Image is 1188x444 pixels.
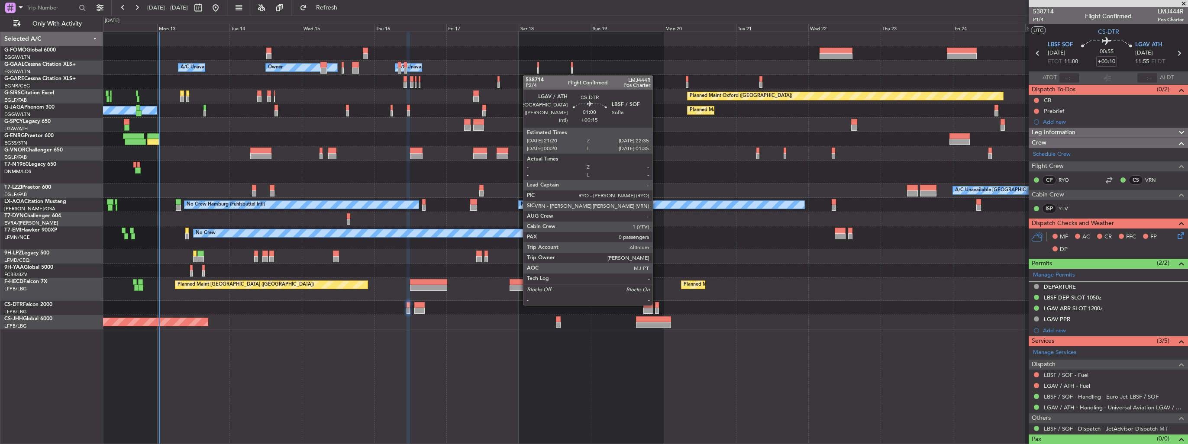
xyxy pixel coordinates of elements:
[881,24,953,32] div: Thu 23
[1025,24,1098,32] div: Sat 25
[4,62,76,67] a: G-GAALCessna Citation XLS+
[4,148,63,153] a: G-VNORChallenger 650
[1044,393,1159,400] a: LBSF / SOF - Handling - Euro Jet LBSF / SOF
[10,17,94,31] button: Only With Activity
[4,90,54,96] a: G-SIRSCitation Excel
[1157,85,1169,94] span: (0/2)
[4,199,24,204] span: LX-AOA
[4,279,23,284] span: F-HECD
[4,302,52,307] a: CS-DTRFalcon 2000
[1044,371,1088,379] a: LBSF / SOF - Fuel
[1033,150,1071,159] a: Schedule Crew
[736,24,808,32] div: Tue 21
[1032,219,1114,228] span: Dispatch Checks and Weather
[1064,58,1078,66] span: 11:00
[1129,175,1143,185] div: CS
[4,62,24,67] span: G-GAAL
[1033,16,1054,23] span: P1/4
[1157,434,1169,443] span: (0/0)
[374,24,446,32] div: Thu 16
[1059,176,1078,184] a: RYO
[1032,85,1075,95] span: Dispatch To-Dos
[1044,97,1051,104] div: CB
[196,227,216,240] div: No Crew
[1033,7,1054,16] span: 538714
[1044,425,1168,432] a: LBSF / SOF - Dispatch - JetAdvisor Dispatch MT
[4,257,29,264] a: LFMD/CEQ
[4,265,53,270] a: 9H-YAAGlobal 5000
[302,24,374,32] div: Wed 15
[1043,118,1184,125] div: Add new
[955,184,1096,197] div: A/C Unavailable [GEOGRAPHIC_DATA] ([GEOGRAPHIC_DATA])
[4,133,25,138] span: G-ENRG
[105,17,119,25] div: [DATE]
[4,68,30,75] a: EGGW/LTN
[521,198,541,211] div: No Crew
[1151,58,1165,66] span: ELDT
[1044,294,1101,301] div: LBSF DEP SLOT 1050z
[1042,175,1056,185] div: CP
[4,220,58,226] a: EVRA/[PERSON_NAME]
[4,125,28,132] a: LGAV/ATH
[4,228,21,233] span: T7-EMI
[4,48,26,53] span: G-FOMO
[4,105,55,110] a: G-JAGAPhenom 300
[4,199,66,204] a: LX-AOACitation Mustang
[4,83,30,89] a: EGNR/CEG
[446,24,519,32] div: Fri 17
[1060,245,1068,254] span: DP
[4,271,27,278] a: FCBB/BZV
[1032,413,1051,423] span: Others
[4,119,23,124] span: G-SPCY
[4,206,55,212] a: [PERSON_NAME]/QSA
[1135,41,1162,49] span: LGAV ATH
[1044,382,1090,389] a: LGAV / ATH - Fuel
[4,119,51,124] a: G-SPCYLegacy 650
[684,278,820,291] div: Planned Maint [GEOGRAPHIC_DATA] ([GEOGRAPHIC_DATA])
[1160,74,1174,82] span: ALDT
[1032,190,1064,200] span: Cabin Crew
[4,309,27,315] a: LFPB/LBG
[4,154,27,161] a: EGLF/FAB
[1032,360,1056,370] span: Dispatch
[1032,336,1054,346] span: Services
[157,24,229,32] div: Mon 13
[1033,348,1076,357] a: Manage Services
[664,24,736,32] div: Mon 20
[4,251,49,256] a: 9H-LPZLegacy 500
[4,162,29,167] span: T7-N1960
[4,162,56,167] a: T7-N1960Legacy 650
[4,168,31,175] a: DNMM/LOS
[4,279,47,284] a: F-HECDFalcon 7X
[85,24,157,32] div: Sun 12
[4,213,24,219] span: T7-DYN
[296,1,348,15] button: Refresh
[1048,49,1065,58] span: [DATE]
[4,286,27,292] a: LFPB/LBG
[1043,327,1184,334] div: Add new
[808,24,881,32] div: Wed 22
[4,228,57,233] a: T7-EMIHawker 900XP
[4,213,61,219] a: T7-DYNChallenger 604
[4,251,22,256] span: 9H-LPZ
[147,4,188,12] span: [DATE] - [DATE]
[178,278,314,291] div: Planned Maint [GEOGRAPHIC_DATA] ([GEOGRAPHIC_DATA])
[23,21,91,27] span: Only With Activity
[26,1,76,14] input: Trip Number
[953,24,1025,32] div: Fri 24
[187,198,265,211] div: No Crew Hamburg (Fuhlsbuttel Intl)
[4,97,27,103] a: EGLF/FAB
[4,105,24,110] span: G-JAGA
[1048,41,1073,49] span: LBSF SOF
[1100,48,1114,56] span: 00:55
[229,24,302,32] div: Tue 14
[690,104,826,117] div: Planned Maint [GEOGRAPHIC_DATA] ([GEOGRAPHIC_DATA])
[4,234,30,241] a: LFMN/NCE
[4,191,27,198] a: EGLF/FAB
[309,5,345,11] span: Refresh
[1135,58,1149,66] span: 11:55
[1158,16,1184,23] span: Pos Charter
[1044,283,1076,290] div: DEPARTURE
[1082,233,1090,241] span: AC
[1059,205,1078,212] a: YTV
